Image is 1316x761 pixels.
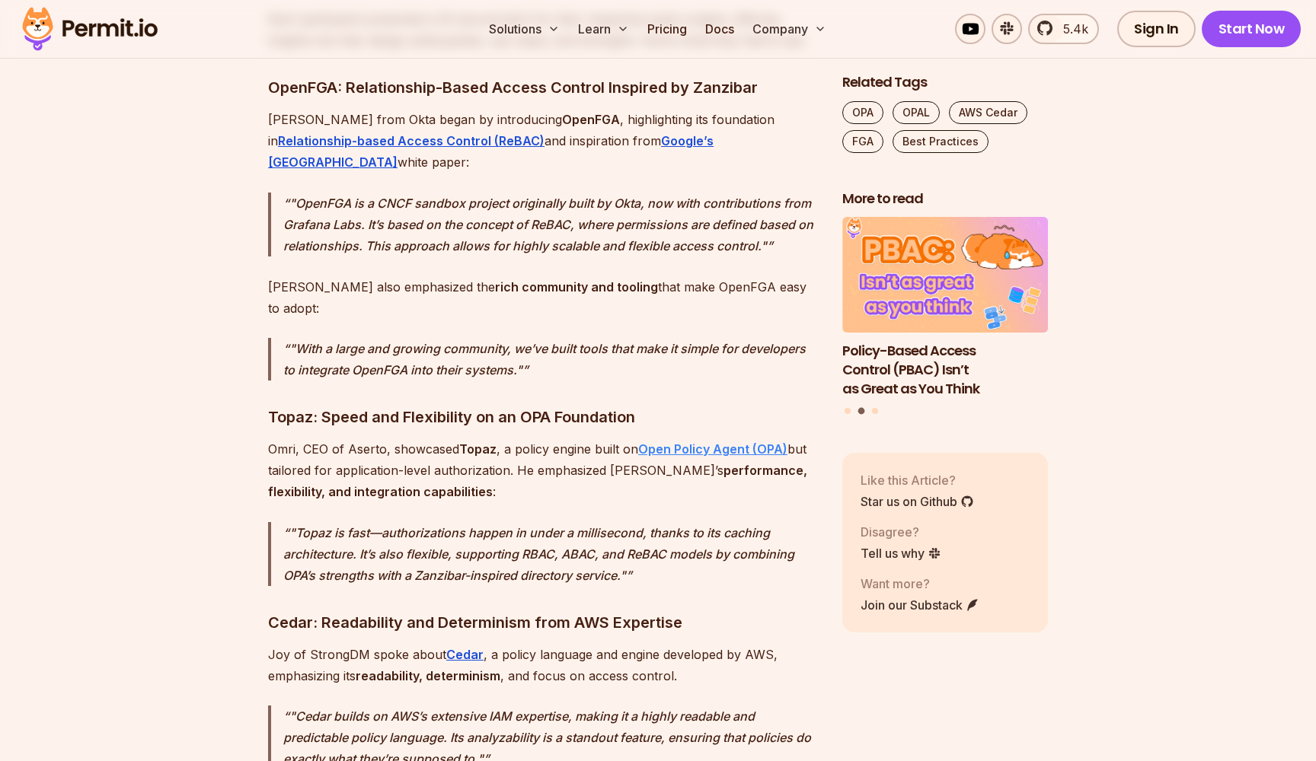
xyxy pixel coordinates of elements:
[842,101,883,124] a: OPA
[858,408,865,415] button: Go to slide 2
[699,14,740,44] a: Docs
[495,279,658,295] strong: rich community and tooling
[483,14,566,44] button: Solutions
[861,544,941,562] a: Tell us why
[845,408,851,414] button: Go to slide 1
[268,75,818,100] h3: OpenFGA: Relationship-Based Access Control Inspired by Zanzibar
[842,342,1048,398] h3: Policy-Based Access Control (PBAC) Isn’t as Great as You Think
[283,338,818,380] p: "With a large and growing community, we’ve built tools that make it simple for developers to inte...
[1028,14,1099,44] a: 5.4k
[746,14,832,44] button: Company
[268,405,818,429] h3: Topaz: Speed and Flexibility on an OPA Foundation
[15,3,164,55] img: Permit logo
[268,438,818,502] p: Omri, CEO of Aserto, showcased , a policy engine built on but tailored for application-level auth...
[283,522,818,586] p: "Topaz is fast—authorizations happen in under a millisecond, thanks to its caching architecture. ...
[949,101,1027,124] a: AWS Cedar
[638,441,787,457] a: Open Policy Agent (OPA)
[278,133,545,148] a: Relationship-based Access Control (ReBAC)
[842,73,1048,92] h2: Related Tags
[861,492,974,511] a: Star us on Github
[893,101,940,124] a: OPAL
[268,109,818,173] p: [PERSON_NAME] from Okta began by introducing , highlighting its foundation in and inspiration fro...
[1117,11,1196,47] a: Sign In
[1202,11,1302,47] a: Start Now
[861,596,979,614] a: Join our Substack
[842,130,883,153] a: FGA
[268,610,818,635] h3: Cedar: Readability and Determinism from AWS Expertise
[459,441,497,457] strong: Topaz
[893,130,989,153] a: Best Practices
[572,14,635,44] button: Learn
[268,644,818,686] p: Joy of StrongDM spoke about , a policy language and engine developed by AWS, emphasizing its , an...
[268,276,818,319] p: [PERSON_NAME] also emphasized the that make OpenFGA easy to adopt:
[356,668,500,683] strong: readability, determinism
[861,575,979,593] p: Want more?
[861,523,941,541] p: Disagree?
[872,408,878,414] button: Go to slide 3
[842,218,1048,333] img: Policy-Based Access Control (PBAC) Isn’t as Great as You Think
[842,218,1048,399] a: Policy-Based Access Control (PBAC) Isn’t as Great as You ThinkPolicy-Based Access Control (PBAC) ...
[1054,20,1088,38] span: 5.4k
[842,189,1048,209] h2: More to read
[283,193,818,256] p: "OpenFGA is a CNCF sandbox project originally built by Okta, now with contributions from Grafana ...
[562,112,620,127] strong: OpenFGA
[842,218,1048,417] div: Posts
[861,471,974,489] p: Like this Article?
[842,218,1048,399] li: 2 of 3
[641,14,693,44] a: Pricing
[446,647,484,662] a: Cedar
